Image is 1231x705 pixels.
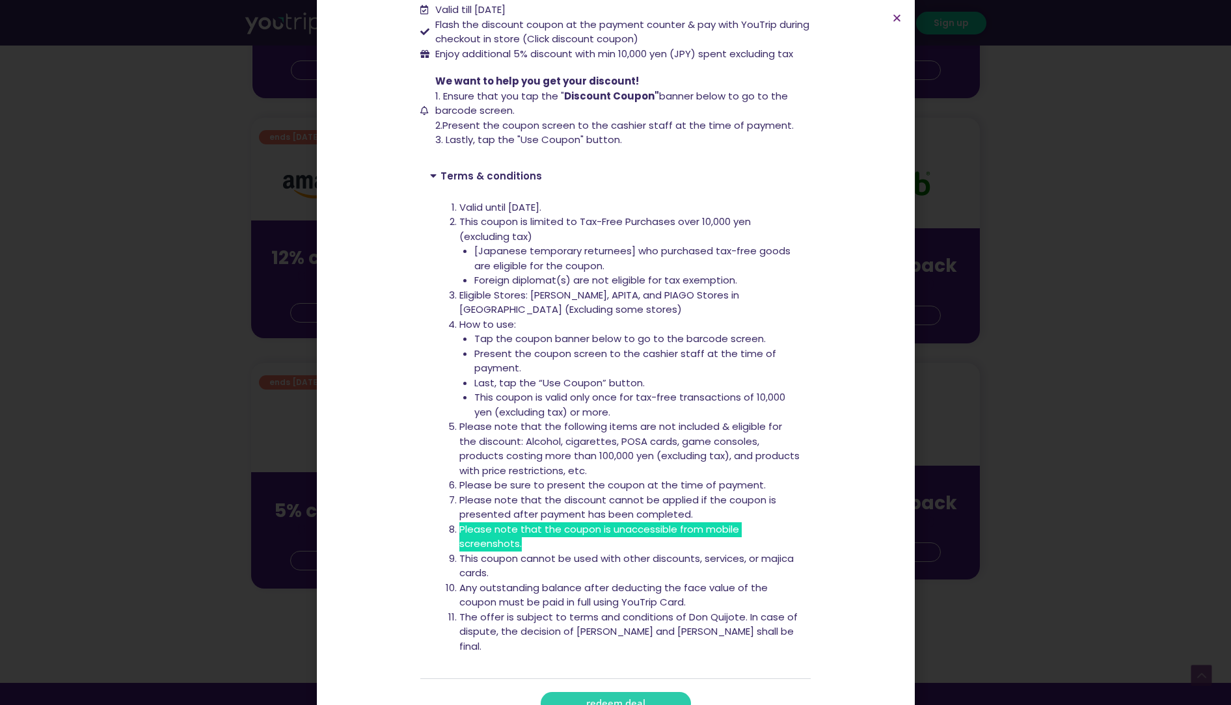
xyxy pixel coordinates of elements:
div: Terms & conditions [420,161,811,191]
li: Tap the coupon banner below to go to the barcode screen. [474,332,802,347]
li: How to use: [459,317,801,420]
li: Foreign diplomat(s) are not eligible for tax exemption. [474,273,802,288]
li: This coupon is valid only once for tax-free transactions of 10,000 yen (excluding tax) or more. [474,390,802,419]
span: Enjoy additional 5% discount with min 10,000 yen (JPY) spent excluding tax [432,47,793,62]
li: Any outstanding balance after deducting the face value of the coupon must be paid in full using Y... [459,581,801,610]
span: Valid till [DATE] [435,3,506,16]
li: This coupon cannot be used with other discounts, services, or majica cards. [459,552,801,581]
span: below to go to the barcode screen. [435,89,788,118]
li: Please note that the following items are not included & eligible for the discount: Alcohol, cigar... [459,419,801,478]
b: oupon" [621,89,659,103]
li: This coupon is limited to Tax-Free Purchases over 10,000 yen (excluding tax) [459,215,801,288]
a: Close [892,13,902,23]
li: [Japanese temporary returnees] who purchased tax-free goods are eligible for the coupon. [474,244,802,273]
span: Flash the discount coupon at the payment counter & pay with YouTrip during checkout in store (Cli... [432,18,811,47]
li: Eligible Stores: [PERSON_NAME], APITA, and PIAGO Stores in [GEOGRAPHIC_DATA] (Excluding some stores) [459,288,801,317]
span: ap the " [526,89,564,103]
li: Please be sure to present the coupon at the time of payment. [459,478,801,493]
li: Please note that the coupon is unaccessible from mobile screenshots. [459,522,801,552]
li: Present the coupon screen to the cashier staff at the time of payment. [474,347,802,376]
li: Please note that the discount cannot be applied if the coupon is presented after payment has been... [459,493,801,522]
li: Valid until [DATE]. [459,200,801,215]
li: Last, tap the “Use Coupon” button. [474,376,802,391]
span: 2. [435,118,442,132]
span: 1. Ensure that you t [435,89,526,103]
li: The offer is subject to terms and conditions of Don Quijote. In case of dispute, the decision of ... [459,610,801,654]
span: banner [621,89,694,103]
span: Present the coupon screen to the cashier staff at the time of payment. 3. Lastly, tap the "Use Co... [432,74,811,148]
b: Discount C [564,89,621,103]
div: Terms & conditions [420,191,811,679]
a: Terms & conditions [440,169,542,183]
span: We want to help you get your discount! [435,74,639,88]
